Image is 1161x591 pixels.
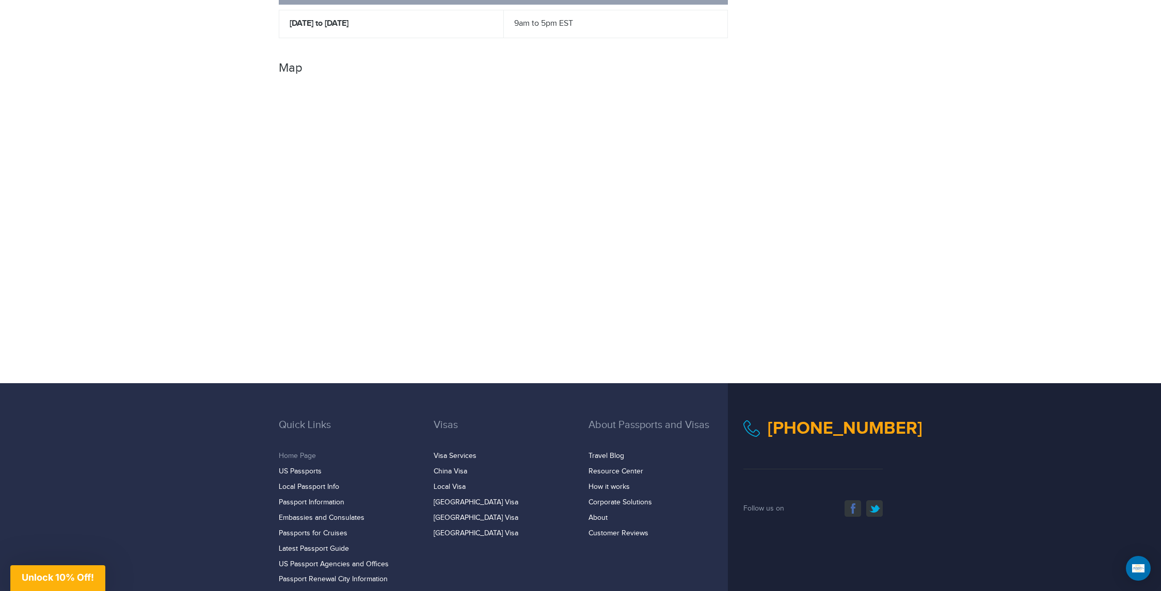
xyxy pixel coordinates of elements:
[279,452,316,460] a: Home Page
[279,529,347,537] a: Passports for Cruises
[589,483,630,491] a: How it works
[434,452,476,460] a: Visa Services
[768,418,923,439] a: [PHONE_NUMBER]
[279,545,349,553] a: Latest Passport Guide
[10,565,105,591] div: Unlock 10% Off!
[434,419,573,446] h3: Visas
[589,419,728,446] h3: About Passports and Visas
[434,514,518,522] a: [GEOGRAPHIC_DATA] Visa
[279,560,389,568] a: US Passport Agencies and Offices
[589,529,648,537] a: Customer Reviews
[279,483,339,491] a: Local Passport Info
[22,572,94,583] span: Unlock 10% Off!
[845,500,861,517] a: facebook
[589,452,624,460] a: Travel Blog
[279,575,388,583] a: Passport Renewal City Information
[279,419,418,446] h3: Quick Links
[279,514,364,522] a: Embassies and Consulates
[589,514,608,522] a: About
[290,19,348,28] strong: [DATE] to [DATE]
[434,529,518,537] a: [GEOGRAPHIC_DATA] Visa
[279,467,322,475] a: US Passports
[504,10,728,38] td: 9am to 5pm EST
[1126,556,1151,581] div: Open Intercom Messenger
[279,498,344,506] a: Passport Information
[434,467,467,475] a: China Visa
[279,48,728,75] h3: Map
[434,498,518,506] a: [GEOGRAPHIC_DATA] Visa
[589,467,643,475] a: Resource Center
[866,500,883,517] a: twitter
[743,504,784,513] span: Follow us on
[434,483,466,491] a: Local Visa
[589,498,652,506] a: Corporate Solutions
